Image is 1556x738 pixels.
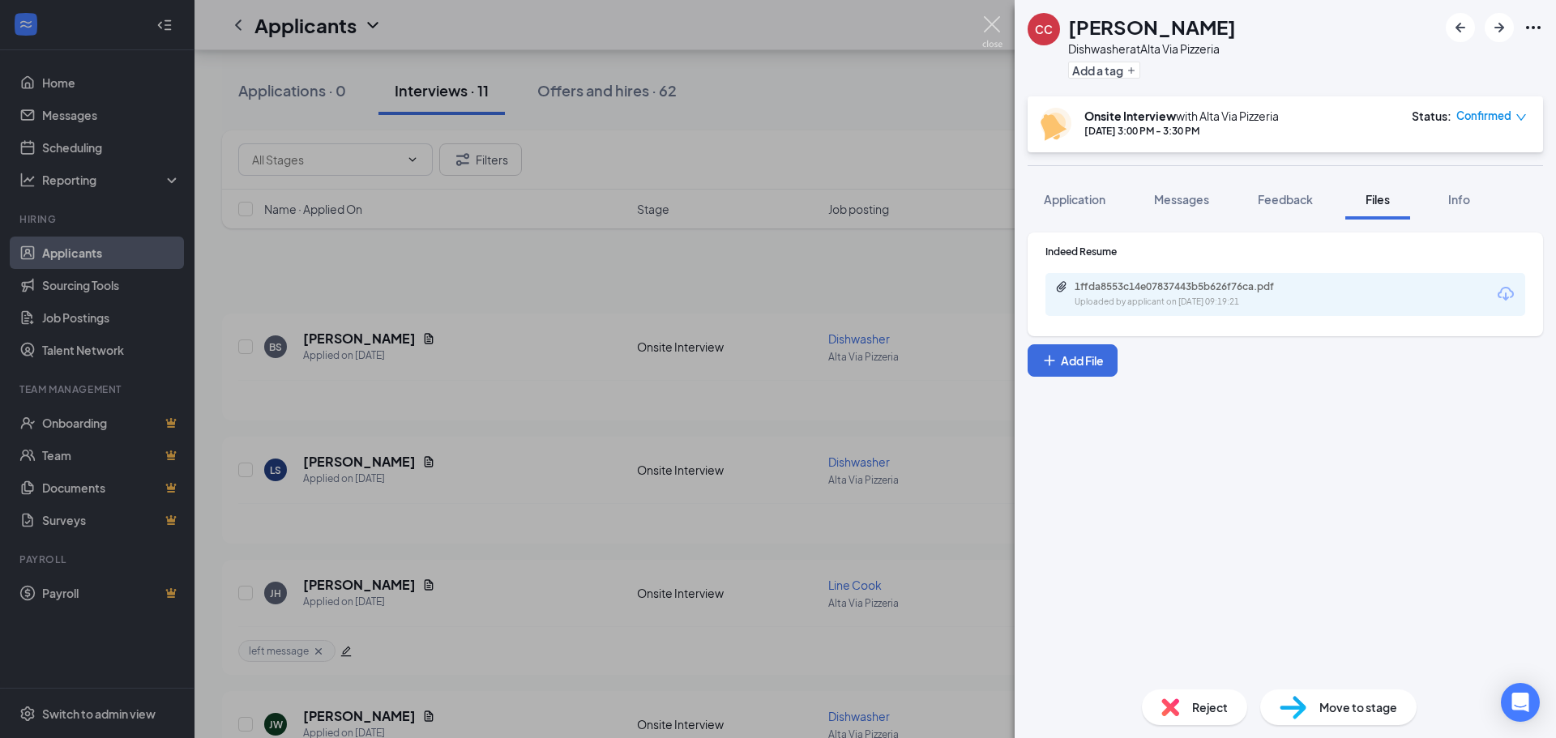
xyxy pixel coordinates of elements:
[1366,192,1390,207] span: Files
[1319,698,1397,716] span: Move to stage
[1035,21,1053,37] div: CC
[1126,66,1136,75] svg: Plus
[1524,18,1543,37] svg: Ellipses
[1485,13,1514,42] button: ArrowRight
[1154,192,1209,207] span: Messages
[1501,683,1540,722] div: Open Intercom Messenger
[1055,280,1318,309] a: Paperclip1ffda8553c14e07837443b5b626f76ca.pdfUploaded by applicant on [DATE] 09:19:21
[1451,18,1470,37] svg: ArrowLeftNew
[1084,124,1279,138] div: [DATE] 3:00 PM - 3:30 PM
[1068,13,1236,41] h1: [PERSON_NAME]
[1258,192,1313,207] span: Feedback
[1515,112,1527,123] span: down
[1456,108,1511,124] span: Confirmed
[1045,245,1525,258] div: Indeed Resume
[1068,41,1236,57] div: Dishwasher at Alta Via Pizzeria
[1084,108,1279,124] div: with Alta Via Pizzeria
[1192,698,1228,716] span: Reject
[1041,352,1058,369] svg: Plus
[1044,192,1105,207] span: Application
[1075,296,1318,309] div: Uploaded by applicant on [DATE] 09:19:21
[1490,18,1509,37] svg: ArrowRight
[1028,344,1118,377] button: Add FilePlus
[1496,284,1515,304] svg: Download
[1448,192,1470,207] span: Info
[1055,280,1068,293] svg: Paperclip
[1084,109,1176,123] b: Onsite Interview
[1412,108,1451,124] div: Status :
[1075,280,1302,293] div: 1ffda8553c14e07837443b5b626f76ca.pdf
[1068,62,1140,79] button: PlusAdd a tag
[1446,13,1475,42] button: ArrowLeftNew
